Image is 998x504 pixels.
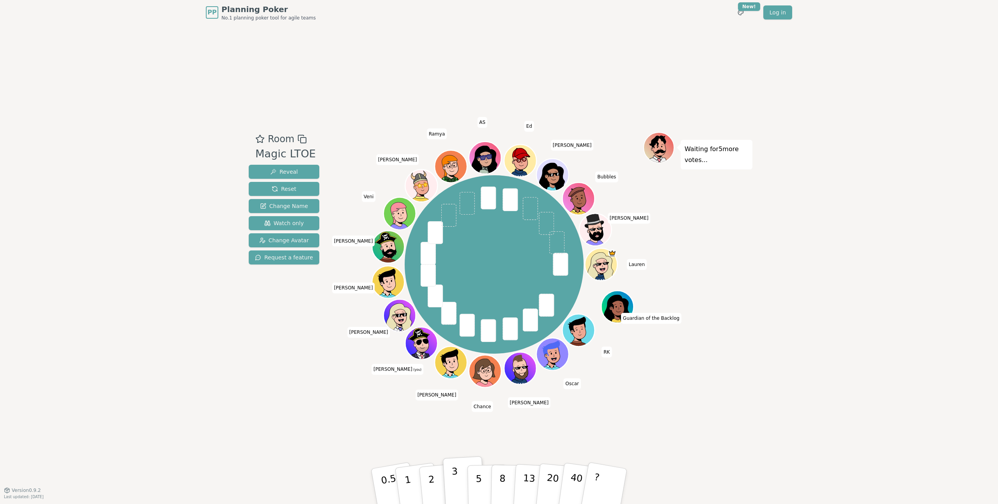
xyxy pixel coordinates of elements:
button: Add as favourite [255,132,265,146]
span: Change Name [260,202,308,210]
span: Click to change your name [621,313,681,324]
button: Reset [249,182,319,196]
a: Log in [763,5,792,19]
span: Click to change your name [376,154,419,165]
span: (you) [412,368,422,372]
span: Click to change your name [472,401,493,412]
span: Planning Poker [221,4,316,15]
span: Click to change your name [332,282,375,293]
a: PPPlanning PokerNo.1 planning poker tool for agile teams [206,4,316,21]
span: Click to change your name [627,259,647,270]
div: Magic LTOE [255,146,316,162]
span: Click to change your name [524,121,534,132]
span: No.1 planning poker tool for agile teams [221,15,316,21]
p: Waiting for 5 more votes... [685,144,748,166]
span: Click to change your name [477,117,487,128]
span: Change Avatar [259,236,309,244]
span: Version 0.9.2 [12,487,41,493]
button: New! [734,5,748,19]
span: Click to change your name [347,327,390,338]
span: Click to change your name [508,397,550,408]
button: Change Avatar [249,233,319,247]
button: Watch only [249,216,319,230]
span: Click to change your name [362,191,376,202]
span: Reset [272,185,296,193]
span: Click to change your name [602,347,612,358]
span: Last updated: [DATE] [4,495,44,499]
span: Click to change your name [551,140,594,151]
span: Click to change your name [416,389,458,400]
span: Room [268,132,294,146]
span: PP [207,8,216,17]
div: New! [738,2,760,11]
button: Request a feature [249,250,319,264]
button: Click to change your avatar [406,328,437,358]
button: Change Name [249,199,319,213]
span: Click to change your name [595,171,618,182]
span: Request a feature [255,254,313,261]
span: Lauren is the host [609,249,617,257]
span: Click to change your name [563,378,581,389]
span: Click to change your name [427,129,447,139]
span: Reveal [270,168,298,176]
span: Click to change your name [372,364,423,375]
span: Click to change your name [332,236,375,247]
button: Reveal [249,165,319,179]
button: Version0.9.2 [4,487,41,493]
span: Watch only [264,219,304,227]
span: Click to change your name [608,213,651,224]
